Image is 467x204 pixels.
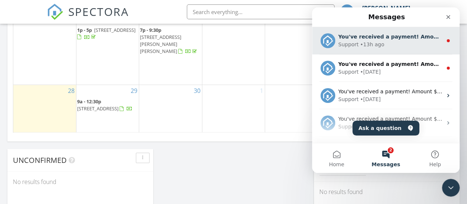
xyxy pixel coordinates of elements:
div: No results found [7,171,153,191]
a: 1p - 5p [STREET_ADDRESS] [77,26,138,42]
td: Go to September 29, 2025 [76,85,139,133]
span: [STREET_ADDRESS] [77,105,119,112]
a: Go to September 30, 2025 [192,85,202,97]
div: Support [26,61,47,68]
span: You've received a payment! Amount $200.00 Fee $0.00 Net $200.00 Transaction # Inspection [STREET_... [26,54,405,60]
a: SPECTORA [47,10,129,26]
a: 9a - 12:30p [STREET_ADDRESS] [77,97,138,113]
td: Go to September 30, 2025 [139,85,202,133]
td: Go to September 22, 2025 [76,13,139,84]
a: Go to September 29, 2025 [129,85,139,97]
span: 1p - 5p [77,27,92,33]
div: Support [26,116,47,123]
button: Help [99,136,148,165]
td: Go to September 23, 2025 [139,13,202,84]
a: 1p - 5p [STREET_ADDRESS] [77,27,135,40]
span: SPECTORA [68,4,129,19]
img: Profile image for Support [8,108,23,123]
span: Help [117,154,129,160]
img: The Best Home Inspection Software - Spectora [47,4,63,20]
a: 7p - 9:30p [STREET_ADDRESS][PERSON_NAME][PERSON_NAME] [140,27,198,55]
span: Unconfirmed [13,155,67,165]
span: 7p - 9:30p [140,27,161,33]
div: No results found [314,181,460,201]
button: Ask a question [41,113,107,128]
a: Go to October 1, 2025 [258,85,265,97]
a: Go to September 28, 2025 [66,85,76,97]
td: Go to October 2, 2025 [265,85,328,133]
div: All schedulers [321,168,364,173]
iframe: Intercom live chat [442,179,460,197]
div: Support [26,88,47,96]
span: 9a - 12:30p [77,98,101,105]
span: [STREET_ADDRESS][PERSON_NAME][PERSON_NAME] [140,34,181,54]
span: Home [17,154,32,160]
button: Messages [49,136,98,165]
iframe: Intercom live chat [312,7,460,173]
img: Profile image for Support [8,81,23,96]
td: Go to September 28, 2025 [13,85,76,133]
span: Messages [59,154,88,160]
td: Go to September 24, 2025 [202,13,265,84]
td: Go to October 1, 2025 [202,85,265,133]
span: [STREET_ADDRESS] [94,27,135,33]
div: • [DATE] [48,61,69,68]
td: Go to September 21, 2025 [13,13,76,84]
div: • [DATE] [48,88,69,96]
a: 7p - 9:30p [STREET_ADDRESS][PERSON_NAME][PERSON_NAME] [140,26,201,56]
input: Search everything... [187,4,334,19]
a: 9a - 12:30p [STREET_ADDRESS] [77,98,133,112]
div: [PERSON_NAME] [362,4,410,12]
td: Go to September 25, 2025 [265,13,328,84]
